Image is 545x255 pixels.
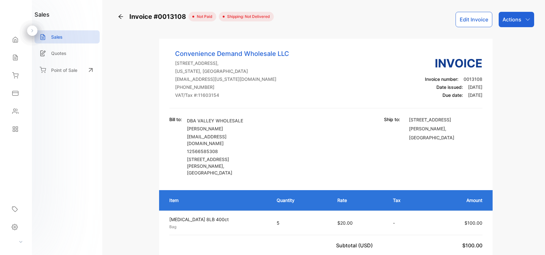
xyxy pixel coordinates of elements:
[518,228,545,255] iframe: LiveChat chat widget
[499,12,534,27] button: Actions
[436,84,463,90] span: Date issued:
[11,8,21,18] img: logo
[425,76,458,82] span: Invoice number:
[169,197,264,204] p: Item
[51,50,66,57] p: Quotes
[384,116,400,123] p: Ship to:
[175,92,289,98] p: VAT/Tax #: 11603154
[7,236,17,246] img: profile
[35,10,50,19] h1: sales
[169,216,265,223] p: [MEDICAL_DATA] 8LB 400ct
[468,92,482,98] span: [DATE]
[187,125,260,132] p: [PERSON_NAME]
[175,84,289,90] p: [PHONE_NUMBER]
[277,197,325,204] p: Quantity
[169,116,182,123] p: Bill to:
[129,12,188,21] span: Invoice #0013108
[337,197,380,204] p: Rate
[503,16,521,23] p: Actions
[175,60,289,66] p: [STREET_ADDRESS],
[187,157,229,169] span: [STREET_ADDRESS][PERSON_NAME]
[51,34,63,40] p: Sales
[277,220,325,226] p: 5
[194,14,212,19] span: not paid
[187,133,260,147] p: [EMAIL_ADDRESS][DOMAIN_NAME]
[35,30,100,43] a: Sales
[187,148,260,155] p: 12566585308
[462,242,482,249] span: $100.00
[456,12,492,27] button: Edit Invoice
[175,49,289,58] p: Convenience Demand Wholesale LLC
[175,76,289,82] p: [EMAIL_ADDRESS][US_STATE][DOMAIN_NAME]
[409,117,451,131] span: [STREET_ADDRESS][PERSON_NAME]
[35,47,100,60] a: Quotes
[464,76,482,82] span: 0013108
[225,14,270,19] span: Shipping: Not Delivered
[35,63,100,77] a: Point of Sale
[169,224,265,230] p: Bag
[425,55,482,72] h3: Invoice
[442,92,463,98] span: Due date:
[433,197,482,204] p: Amount
[51,67,77,73] p: Point of Sale
[336,242,375,249] p: Subtotal (USD)
[464,220,482,226] span: $100.00
[175,68,289,74] p: [US_STATE], [GEOGRAPHIC_DATA]
[393,197,420,204] p: Tax
[393,220,420,226] p: -
[468,84,482,90] span: [DATE]
[337,220,353,226] span: $20.00
[187,117,260,124] p: DBA VALLEY WHOLESALE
